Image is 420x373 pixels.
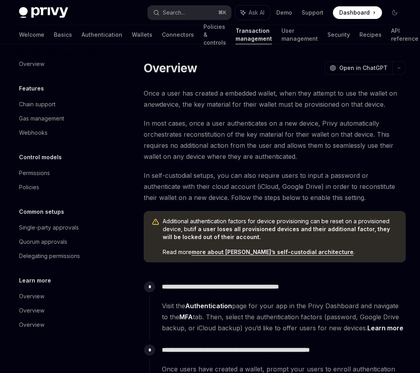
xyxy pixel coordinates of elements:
div: Overview [19,306,44,315]
div: Search... [163,8,185,17]
a: Gas management [13,111,114,126]
div: Webhooks [19,128,48,138]
a: Authentication [82,25,122,44]
span: Visit the page for your app in the Privy Dashboard and navigate to the tab. Then, select the auth... [162,300,405,333]
a: Webhooks [13,126,114,140]
a: Learn more [367,324,403,332]
a: Quorum approvals [13,235,114,249]
img: dark logo [19,7,68,18]
span: Dashboard [339,9,370,17]
a: Transaction management [236,25,272,44]
a: Basics [54,25,72,44]
svg: Warning [152,218,160,226]
a: Single-party approvals [13,220,114,235]
a: Policies [13,180,114,194]
span: In most cases, once a user authenticates on a new device, Privy automatically orchestrates recons... [144,118,406,162]
span: Additional authentication factors for device provisioning can be reset on a provisioned device, but [163,217,398,241]
span: Read more . [163,248,398,256]
a: Security [327,25,350,44]
span: In self-custodial setups, you can also require users to input a password or authenticate with the... [144,170,406,203]
span: ⌘ K [218,9,226,16]
a: Support [302,9,323,17]
a: Delegating permissions [13,249,114,263]
strong: if a user loses all provisioned devices and their additional factor, they will be locked out of t... [163,226,390,240]
div: Policies [19,183,39,192]
a: API reference [391,25,418,44]
em: new [147,100,160,108]
a: Wallets [132,25,152,44]
a: Recipes [359,25,382,44]
h1: Overview [144,61,197,75]
div: Gas management [19,114,64,123]
div: Chain support [19,100,55,109]
div: Quorum approvals [19,237,67,247]
a: Welcome [19,25,44,44]
a: Overview [13,303,114,318]
div: Overview [19,320,44,330]
a: Permissions [13,166,114,180]
div: Single-party approvals [19,223,79,232]
div: Delegating permissions [19,251,80,261]
h5: Control models [19,153,62,162]
strong: Authentication [185,302,232,310]
strong: MFA [179,313,193,321]
button: Ask AI [235,6,270,20]
span: Ask AI [249,9,264,17]
div: Overview [19,59,44,69]
span: Open in ChatGPT [339,64,388,72]
a: Overview [13,318,114,332]
button: Toggle dark mode [388,6,401,19]
h5: Common setups [19,207,64,217]
a: Dashboard [333,6,382,19]
button: Open in ChatGPT [325,61,392,75]
div: Permissions [19,168,50,178]
a: Connectors [162,25,194,44]
a: Demo [276,9,292,17]
div: Overview [19,292,44,301]
a: Overview [13,57,114,71]
a: Overview [13,289,114,303]
h5: Features [19,84,44,93]
a: Chain support [13,97,114,111]
span: Once a user has created a embedded wallet, when they attempt to use the wallet on a device, the k... [144,88,406,110]
a: Policies & controls [203,25,226,44]
button: Search...⌘K [148,6,231,20]
h5: Learn more [19,276,51,285]
a: User management [281,25,318,44]
a: more about [PERSON_NAME]’s self-custodial architecture [192,249,353,256]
